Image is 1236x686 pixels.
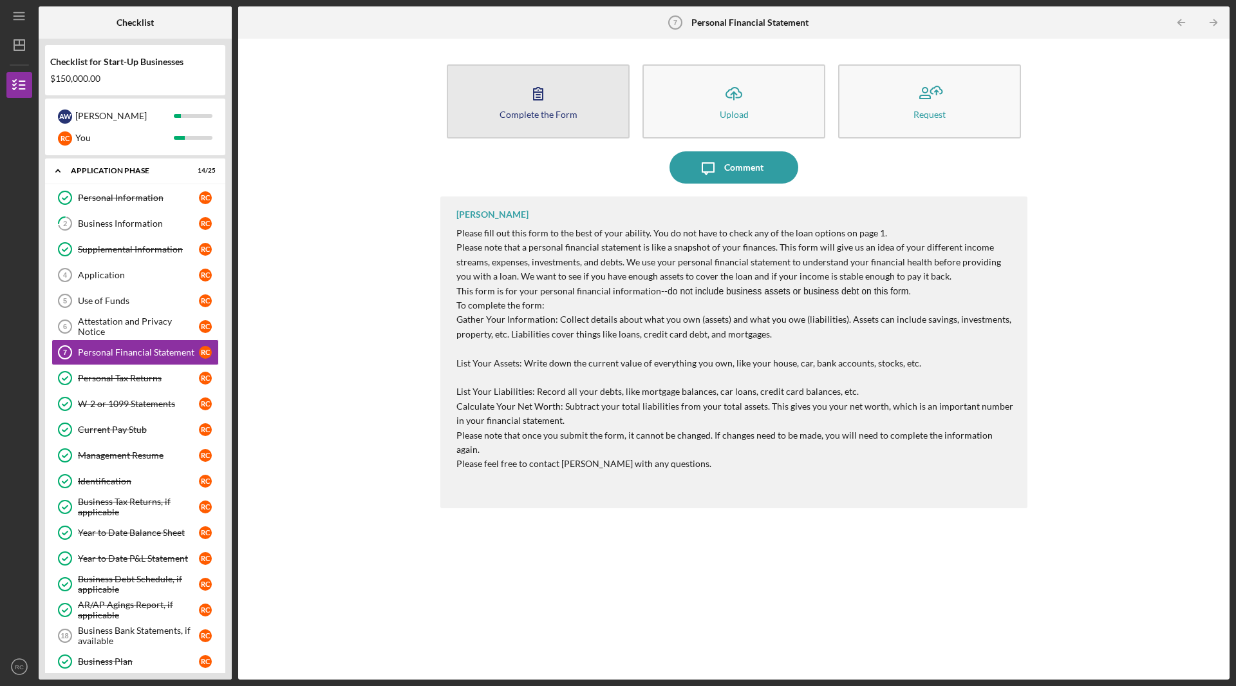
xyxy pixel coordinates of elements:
[78,424,199,435] div: Current Pay Stub
[456,298,1015,312] p: To complete the form:
[456,312,1015,399] p: Gather Your Information: Collect details about what you own (assets) and what you owe (liabilitie...
[63,348,67,356] tspan: 7
[199,294,212,307] div: R C
[78,450,199,461] div: Management Resume
[78,193,199,203] div: Personal Information
[78,347,199,357] div: Personal Financial Statement
[51,623,219,649] a: 18Business Bank Statements, if availableRC
[78,373,199,383] div: Personal Tax Returns
[50,73,220,84] div: $150,000.00
[61,632,68,640] tspan: 18
[51,571,219,597] a: Business Debt Schedule, if applicableRC
[78,218,199,229] div: Business Information
[199,346,212,359] div: R C
[199,372,212,385] div: R C
[51,520,219,546] a: Year to Date Balance SheetRC
[50,57,220,67] div: Checklist for Start-Up Businesses
[199,320,212,333] div: R C
[51,443,219,468] a: Management ResumeRC
[78,476,199,486] div: Identification
[78,625,199,646] div: Business Bank Statements, if available
[456,226,1015,240] p: Please fill out this form to the best of your ability. You do not have to check any of the loan o...
[456,284,1015,298] p: This form is for your personal financial information--
[456,209,529,220] div: [PERSON_NAME]
[51,262,219,288] a: 4ApplicationRC
[51,185,219,211] a: Personal InformationRC
[669,151,798,184] button: Comment
[838,64,1021,138] button: Request
[668,286,911,296] span: do not include business assets or business debt on this form.
[720,110,749,119] div: Upload
[192,167,216,175] div: 14 / 25
[63,323,67,330] tspan: 6
[199,475,212,488] div: R C
[63,297,67,305] tspan: 5
[117,17,154,28] b: Checklist
[51,649,219,674] a: Business PlanRC
[199,500,212,513] div: R C
[78,600,199,620] div: AR/AP Agings Report, if applicable
[199,655,212,668] div: R C
[199,269,212,281] div: R C
[51,211,219,236] a: 2Business InformationRC
[673,19,677,26] tspan: 7
[456,399,1015,428] p: Calculate Your Net Worth: Subtract your total liabilities from your total assets. This gives you ...
[71,167,183,175] div: Application Phase
[78,656,199,667] div: Business Plan
[58,110,72,124] div: A W
[724,151,763,184] div: Comment
[51,546,219,571] a: Year to Date P&L StatementRC
[199,578,212,591] div: R C
[456,428,1015,457] p: Please note that once you submit the form, it cannot be changed. If changes need to be made, you ...
[78,244,199,254] div: Supplemental Information
[691,17,809,28] b: Personal Financial Statement
[78,296,199,306] div: Use of Funds
[199,629,212,642] div: R C
[51,314,219,339] a: 6Attestation and Privacy NoticeRC
[6,654,32,680] button: RC
[456,240,1015,283] p: Please note that a personal financial statement is like a snapshot of your finances. This form wi...
[199,449,212,462] div: R C
[51,391,219,417] a: W-2 or 1099 StatementsRC
[51,365,219,391] a: Personal Tax ReturnsRC
[78,497,199,517] div: Business Tax Returns, if applicable
[78,553,199,564] div: Year to Date P&L Statement
[63,271,68,279] tspan: 4
[199,243,212,256] div: R C
[447,64,630,138] button: Complete the Form
[199,423,212,436] div: R C
[913,110,946,119] div: Request
[58,131,72,146] div: R C
[199,217,212,230] div: R C
[500,110,577,119] div: Complete the Form
[78,270,199,280] div: Application
[199,191,212,204] div: R C
[75,105,174,127] div: [PERSON_NAME]
[51,288,219,314] a: 5Use of FundsRC
[78,528,199,538] div: Year to Date Balance Sheet
[51,468,219,494] a: IdentificationRC
[642,64,825,138] button: Upload
[75,127,174,149] div: You
[51,236,219,262] a: Supplemental InformationRC
[51,494,219,520] a: Business Tax Returns, if applicableRC
[199,552,212,565] div: R C
[199,526,212,539] div: R C
[15,663,24,671] text: RC
[456,457,1015,471] p: Please feel free to contact [PERSON_NAME] with any questions.
[51,597,219,623] a: AR/AP Agings Report, if applicableRC
[199,397,212,410] div: R C
[51,417,219,443] a: Current Pay StubRC
[78,316,199,337] div: Attestation and Privacy Notice
[199,604,212,616] div: R C
[63,220,67,228] tspan: 2
[51,339,219,365] a: 7Personal Financial StatementRC
[78,399,199,409] div: W-2 or 1099 Statements
[78,574,199,595] div: Business Debt Schedule, if applicable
